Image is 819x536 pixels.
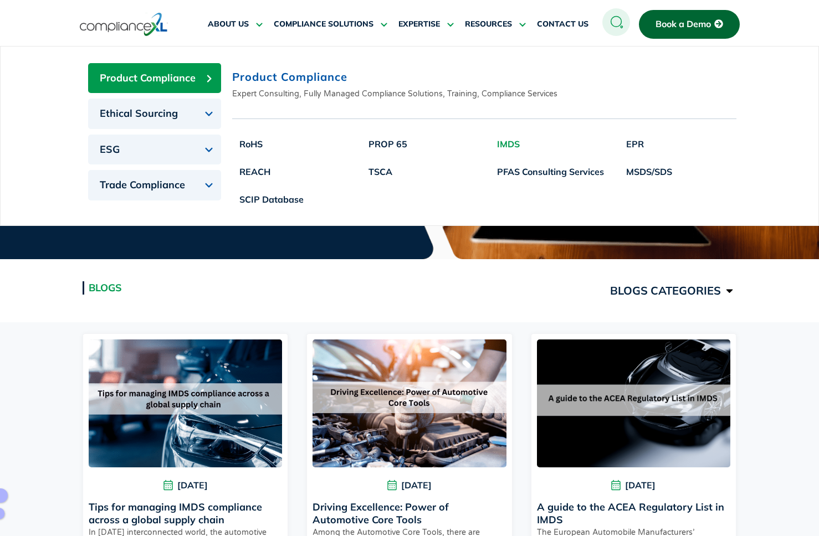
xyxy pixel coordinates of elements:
[398,11,454,38] a: EXPERTISE
[656,19,711,29] span: Book a Demo
[100,107,178,120] span: Ethical Sourcing
[89,501,262,526] a: Tips for managing IMDS compliance across a global supply chain
[232,158,311,185] a: REACH
[100,143,120,156] span: ESG
[361,130,414,158] a: PROP 65
[361,158,414,185] a: TSCA
[537,478,730,492] span: [DATE]
[537,501,724,526] a: A guide to the ACEA Regulatory List in IMDS
[232,185,311,213] a: SCIP Database
[89,478,282,492] span: [DATE]
[208,19,249,29] span: ABOUT US
[89,281,404,295] h2: Blogs
[398,19,440,29] span: EXPERTISE
[232,69,736,85] h2: Product Compliance
[313,501,449,526] a: Driving Excellence: Power of Automotive Core Tools
[274,19,373,29] span: COMPLIANCE SOLUTIONS
[465,19,512,29] span: RESOURCES
[274,11,387,38] a: COMPLIANCE SOLUTIONS
[100,72,196,85] span: Product Compliance
[313,478,506,492] span: [DATE]
[619,130,679,158] a: EPR
[537,19,588,29] span: CONTACT US
[537,11,588,38] a: CONTACT US
[465,11,526,38] a: RESOURCES
[88,63,742,220] div: Tabs. Open items with Enter or Space, close with Escape and navigate using the Arrow keys.
[639,10,740,39] a: Book a Demo
[208,11,263,38] a: ABOUT US
[80,12,168,37] img: logo-one.svg
[100,179,185,192] span: Trade Compliance
[490,130,611,158] a: IMDS
[232,88,736,100] p: Expert Consulting, Fully Managed Compliance Solutions, Training, Compliance Services
[603,276,742,306] a: BLOGS CATEGORIES
[232,130,311,158] a: RoHS
[490,158,611,185] a: PFAS Consulting Services
[619,158,679,185] a: MSDS/SDS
